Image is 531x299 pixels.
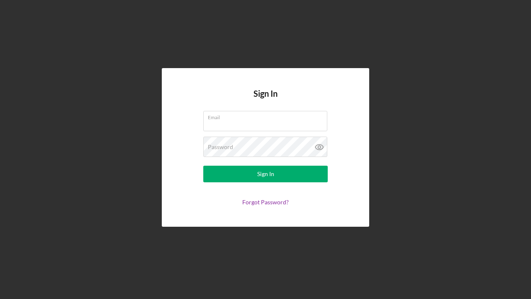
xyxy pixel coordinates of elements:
div: Sign In [257,166,274,182]
h4: Sign In [253,89,278,111]
label: Email [208,111,327,120]
button: Sign In [203,166,328,182]
label: Password [208,144,233,150]
a: Forgot Password? [242,199,289,206]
